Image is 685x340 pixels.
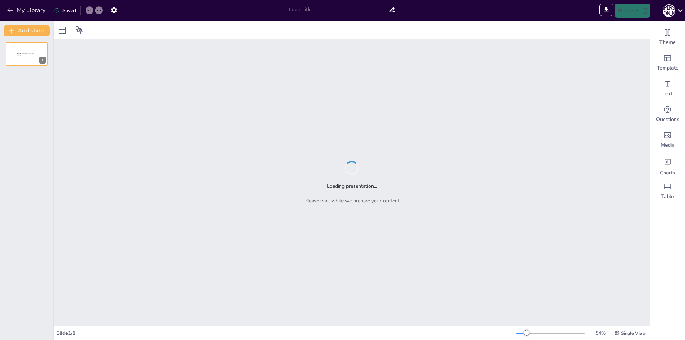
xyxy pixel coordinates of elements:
[4,25,50,36] button: Add slide
[650,101,685,127] div: Get real-time input from your audience
[17,53,34,57] span: Sendsteps presentation editor
[615,4,650,18] button: Present
[650,178,685,204] div: Add a table
[661,142,675,149] span: Media
[289,5,389,15] input: Insert title
[650,50,685,76] div: Add ready made slides
[5,5,49,16] button: My Library
[650,127,685,153] div: Add images, graphics, shapes or video
[660,169,675,177] span: Charts
[39,57,46,64] div: 1
[650,24,685,50] div: Change the overall theme
[592,329,609,337] div: 54 %
[650,153,685,178] div: Add charts and graphs
[599,4,613,18] span: Export to PowerPoint
[6,42,48,66] div: 1
[621,330,646,336] span: Single View
[327,182,377,190] h2: Loading presentation...
[304,197,400,204] p: Please wait while we prepare your content
[656,116,679,123] span: Questions
[75,26,84,35] span: Position
[663,4,675,18] button: К [PERSON_NAME]
[650,76,685,101] div: Add text boxes
[56,329,516,337] div: Slide 1 / 1
[657,65,679,72] span: Template
[54,7,76,14] div: Saved
[661,193,674,200] span: Table
[663,90,673,97] span: Text
[663,4,675,17] div: К [PERSON_NAME]
[659,39,676,46] span: Theme
[56,25,68,36] div: Layout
